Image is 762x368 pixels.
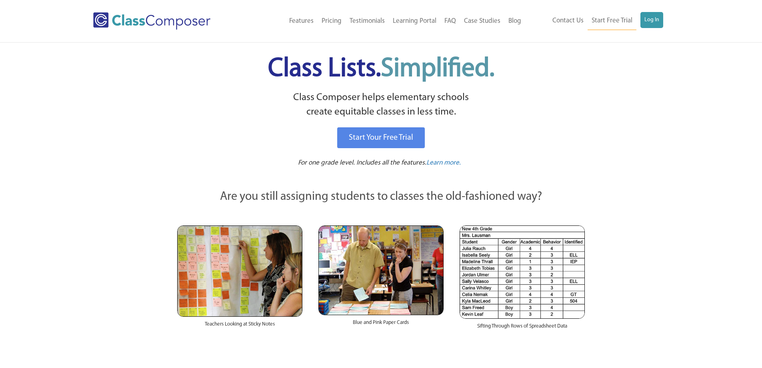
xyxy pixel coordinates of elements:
a: Log In [640,12,663,28]
img: Class Composer [93,12,210,30]
img: Blue and Pink Paper Cards [318,225,444,315]
span: Class Lists. [268,56,494,82]
img: Teachers Looking at Sticky Notes [177,225,302,317]
span: Start Your Free Trial [349,134,413,142]
a: Start Free Trial [588,12,636,30]
img: Spreadsheets [460,225,585,319]
a: Case Studies [460,12,504,30]
a: Contact Us [548,12,588,30]
a: Learn more. [426,158,461,168]
p: Class Composer helps elementary schools create equitable classes in less time. [176,90,586,120]
span: Simplified. [381,56,494,82]
div: Blue and Pink Paper Cards [318,315,444,334]
a: Features [285,12,318,30]
nav: Header Menu [525,12,663,30]
a: FAQ [440,12,460,30]
a: Pricing [318,12,346,30]
div: Teachers Looking at Sticky Notes [177,317,302,336]
a: Start Your Free Trial [337,127,425,148]
div: Sifting Through Rows of Spreadsheet Data [460,319,585,338]
p: Are you still assigning students to classes the old-fashioned way? [177,188,585,206]
span: For one grade level. Includes all the features. [298,159,426,166]
a: Testimonials [346,12,389,30]
a: Blog [504,12,525,30]
span: Learn more. [426,159,461,166]
a: Learning Portal [389,12,440,30]
nav: Header Menu [243,12,525,30]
